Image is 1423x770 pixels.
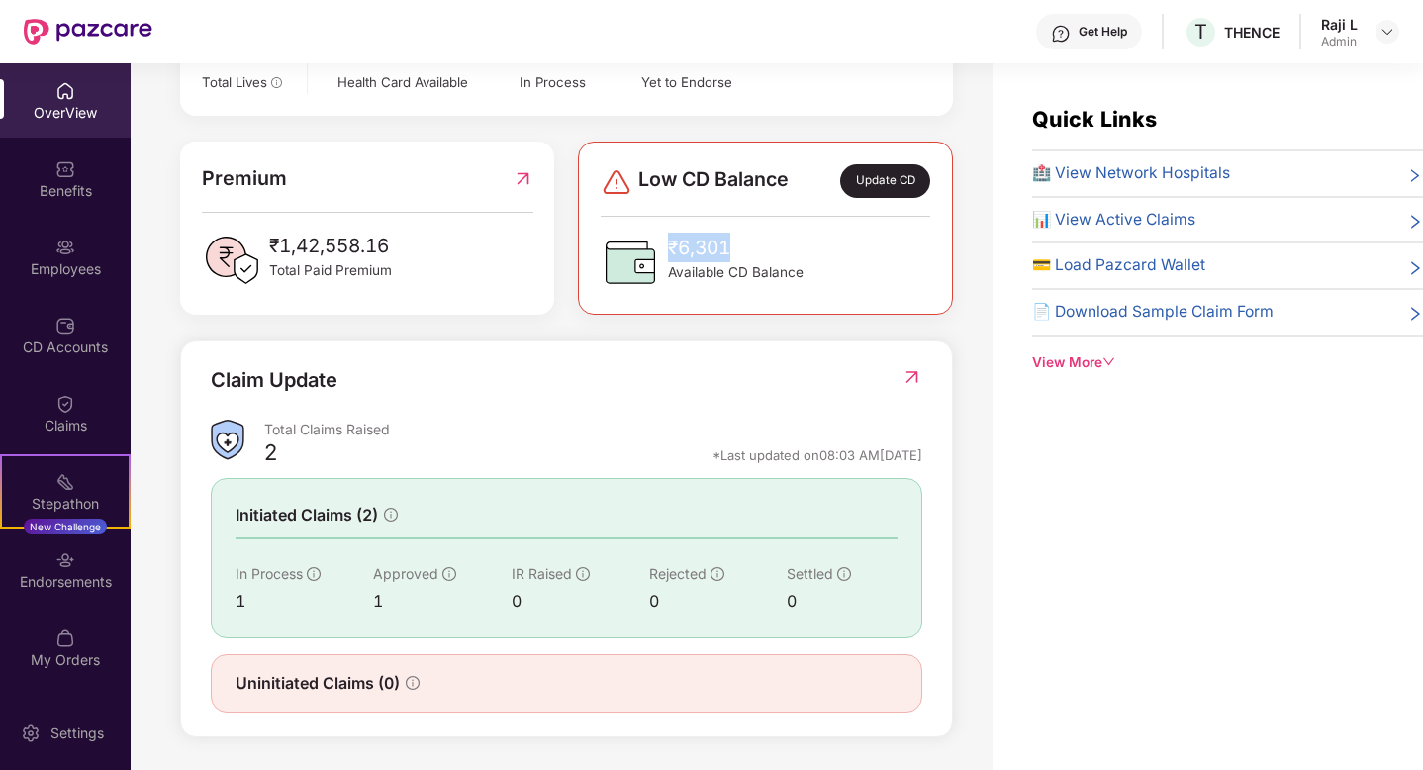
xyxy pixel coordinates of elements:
[45,723,110,743] div: Settings
[1032,106,1157,132] span: Quick Links
[55,394,75,414] img: svg+xml;base64,PHN2ZyBpZD0iQ2xhaW0iIHhtbG5zPSJodHRwOi8vd3d3LnczLm9yZy8yMDAwL3N2ZyIgd2lkdGg9IjIwIi...
[1032,208,1195,233] span: 📊 View Active Claims
[55,159,75,179] img: svg+xml;base64,PHN2ZyBpZD0iQmVuZWZpdHMiIHhtbG5zPSJodHRwOi8vd3d3LnczLm9yZy8yMDAwL3N2ZyIgd2lkdGg9Ij...
[55,316,75,336] img: svg+xml;base64,PHN2ZyBpZD0iQ0RfQWNjb3VudHMiIGRhdGEtbmFtZT0iQ0QgQWNjb3VudHMiIHhtbG5zPSJodHRwOi8vd3...
[384,508,398,522] span: info-circle
[837,567,851,581] span: info-circle
[24,519,107,534] div: New Challenge
[236,565,303,582] span: In Process
[211,365,337,396] div: Claim Update
[21,723,41,743] img: svg+xml;base64,PHN2ZyBpZD0iU2V0dGluZy0yMHgyMCIgeG1sbnM9Imh0dHA6Ly93d3cudzMub3JnLzIwMDAvc3ZnIiB3aW...
[711,567,724,581] span: info-circle
[24,19,152,45] img: New Pazcare Logo
[1032,161,1230,186] span: 🏥 View Network Hospitals
[1102,355,1116,369] span: down
[1079,24,1127,40] div: Get Help
[264,438,277,472] div: 2
[601,166,632,198] img: svg+xml;base64,PHN2ZyBpZD0iRGFuZ2VyLTMyeDMyIiB4bWxucz0iaHR0cDovL3d3dy53My5vcmcvMjAwMC9zdmciIHdpZH...
[512,589,649,614] div: 0
[1321,15,1358,34] div: Raji L
[513,163,533,194] img: RedirectIcon
[1407,212,1423,233] span: right
[668,233,804,262] span: ₹6,301
[901,367,922,387] img: RedirectIcon
[520,72,641,93] div: In Process
[1321,34,1358,49] div: Admin
[373,565,438,582] span: Approved
[1051,24,1071,44] img: svg+xml;base64,PHN2ZyBpZD0iSGVscC0zMngzMiIgeG1sbnM9Imh0dHA6Ly93d3cudzMub3JnLzIwMDAvc3ZnIiB3aWR0aD...
[442,567,456,581] span: info-circle
[1379,24,1395,40] img: svg+xml;base64,PHN2ZyBpZD0iRHJvcGRvd24tMzJ4MzIiIHhtbG5zPSJodHRwOi8vd3d3LnczLm9yZy8yMDAwL3N2ZyIgd2...
[202,74,267,90] span: Total Lives
[236,589,373,614] div: 1
[787,589,897,614] div: 0
[55,81,75,101] img: svg+xml;base64,PHN2ZyBpZD0iSG9tZSIgeG1sbnM9Imh0dHA6Ly93d3cudzMub3JnLzIwMDAvc3ZnIiB3aWR0aD0iMjAiIG...
[269,231,392,260] span: ₹1,42,558.16
[211,420,244,460] img: ClaimsSummaryIcon
[2,494,129,514] div: Stepathon
[787,565,833,582] span: Settled
[576,567,590,581] span: info-circle
[202,163,287,194] span: Premium
[638,164,789,198] span: Low CD Balance
[236,671,400,696] span: Uninitiated Claims (0)
[373,589,511,614] div: 1
[649,589,787,614] div: 0
[337,72,520,93] div: Health Card Available
[55,550,75,570] img: svg+xml;base64,PHN2ZyBpZD0iRW5kb3JzZW1lbnRzIiB4bWxucz0iaHR0cDovL3d3dy53My5vcmcvMjAwMC9zdmciIHdpZH...
[601,233,660,292] img: CDBalanceIcon
[1032,253,1205,278] span: 💳 Load Pazcard Wallet
[649,565,707,582] span: Rejected
[1407,304,1423,325] span: right
[641,72,763,93] div: Yet to Endorse
[1194,20,1207,44] span: T
[55,238,75,257] img: svg+xml;base64,PHN2ZyBpZD0iRW1wbG95ZWVzIiB4bWxucz0iaHR0cDovL3d3dy53My5vcmcvMjAwMC9zdmciIHdpZHRoPS...
[271,77,283,89] span: info-circle
[1032,352,1423,373] div: View More
[264,420,922,438] div: Total Claims Raised
[840,164,930,198] div: Update CD
[202,231,261,290] img: PaidPremiumIcon
[406,676,420,690] span: info-circle
[1032,300,1274,325] span: 📄 Download Sample Claim Form
[269,260,392,281] span: Total Paid Premium
[307,567,321,581] span: info-circle
[1407,257,1423,278] span: right
[236,503,378,528] span: Initiated Claims (2)
[55,472,75,492] img: svg+xml;base64,PHN2ZyB4bWxucz0iaHR0cDovL3d3dy53My5vcmcvMjAwMC9zdmciIHdpZHRoPSIyMSIgaGVpZ2h0PSIyMC...
[712,446,922,464] div: *Last updated on 08:03 AM[DATE]
[668,262,804,283] span: Available CD Balance
[55,628,75,648] img: svg+xml;base64,PHN2ZyBpZD0iTXlfT3JkZXJzIiBkYXRhLW5hbWU9Ik15IE9yZGVycyIgeG1sbnM9Imh0dHA6Ly93d3cudz...
[1224,23,1280,42] div: THENCE
[1407,165,1423,186] span: right
[512,565,572,582] span: IR Raised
